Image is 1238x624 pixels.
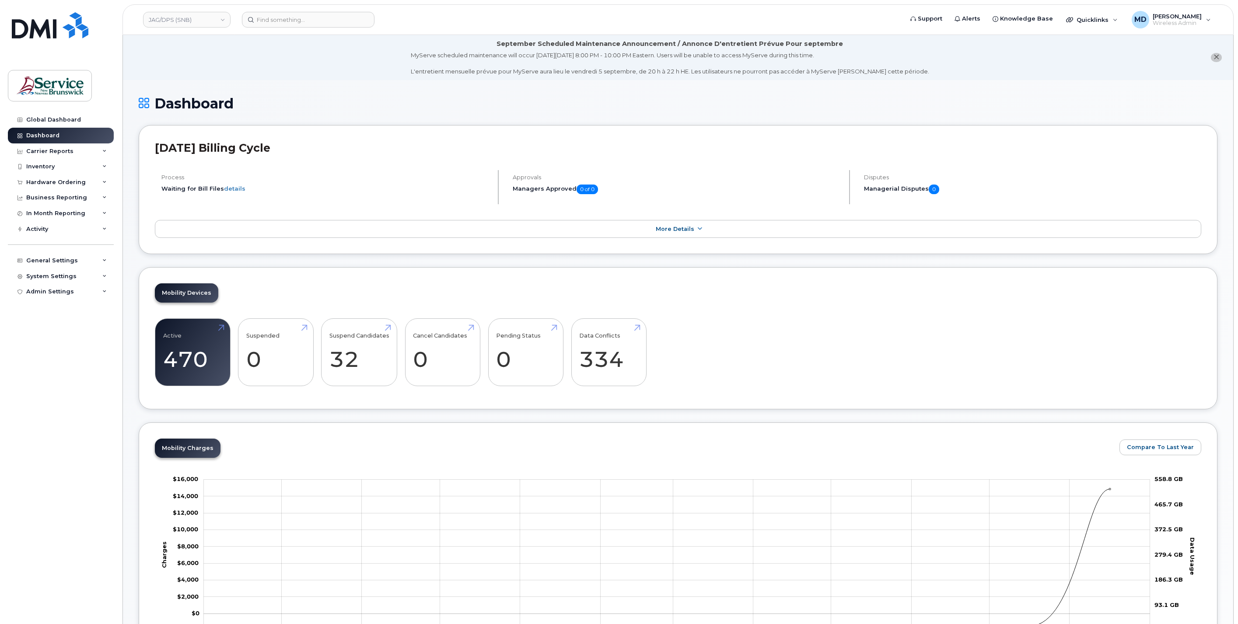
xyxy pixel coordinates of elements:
[155,439,220,458] a: Mobility Charges
[161,174,490,181] h4: Process
[1154,601,1179,608] tspan: 93.1 GB
[1154,476,1183,483] tspan: 558.8 GB
[513,174,842,181] h4: Approvals
[224,185,245,192] a: details
[177,576,199,583] tspan: $4,000
[173,526,198,533] tspan: $10,000
[173,492,198,499] g: $0
[1154,526,1183,533] tspan: 372.5 GB
[579,324,638,381] a: Data Conflicts 334
[177,593,199,600] g: $0
[497,39,843,49] div: September Scheduled Maintenance Announcement / Annonce D'entretient Prévue Pour septembre
[513,185,842,194] h5: Managers Approved
[173,509,198,516] g: $0
[1189,537,1196,575] tspan: Data Usage
[177,560,199,567] tspan: $6,000
[577,185,598,194] span: 0 of 0
[161,185,490,193] li: Waiting for Bill Files
[329,324,389,381] a: Suspend Candidates 32
[1154,551,1183,558] tspan: 279.4 GB
[177,593,199,600] tspan: $2,000
[413,324,472,381] a: Cancel Candidates 0
[155,283,218,303] a: Mobility Devices
[1154,501,1183,508] tspan: 465.7 GB
[177,543,199,550] g: $0
[173,526,198,533] g: $0
[656,226,694,232] span: More Details
[177,543,199,550] tspan: $8,000
[1211,53,1222,62] button: close notification
[173,492,198,499] tspan: $14,000
[1119,439,1201,455] button: Compare To Last Year
[929,185,939,194] span: 0
[1127,443,1194,451] span: Compare To Last Year
[155,141,1201,154] h2: [DATE] Billing Cycle
[139,96,1217,111] h1: Dashboard
[177,560,199,567] g: $0
[864,185,1201,194] h5: Managerial Disputes
[161,541,168,568] tspan: Charges
[173,476,198,483] tspan: $16,000
[173,476,198,483] g: $0
[1154,576,1183,583] tspan: 186.3 GB
[411,51,929,76] div: MyServe scheduled maintenance will occur [DATE][DATE] 8:00 PM - 10:00 PM Eastern. Users will be u...
[173,509,198,516] tspan: $12,000
[192,610,199,617] tspan: $0
[496,324,555,381] a: Pending Status 0
[864,174,1201,181] h4: Disputes
[246,324,305,381] a: Suspended 0
[177,576,199,583] g: $0
[163,324,222,381] a: Active 470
